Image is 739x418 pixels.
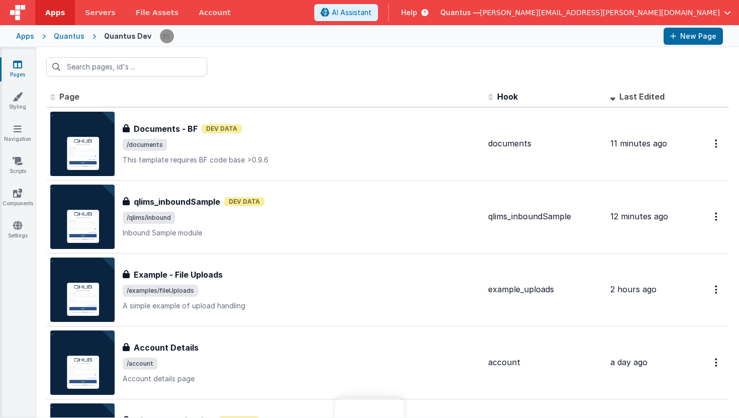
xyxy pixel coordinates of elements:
[440,8,731,18] button: Quantus — [PERSON_NAME][EMAIL_ADDRESS][PERSON_NAME][DOMAIN_NAME]
[401,8,417,18] span: Help
[134,342,199,354] h3: Account Details
[488,284,602,295] div: example_uploads
[134,269,223,281] h3: Example - File Uploads
[123,301,480,311] p: A simple example of upload handling
[610,357,648,367] span: a day ago
[123,139,167,151] span: /documents
[136,8,179,18] span: File Assets
[488,211,602,222] div: qlims_inboundSample
[123,228,480,238] p: Inbound Sample module
[709,133,725,154] button: Options
[134,123,198,135] h3: Documents - BF
[488,357,602,368] div: account
[709,279,725,300] button: Options
[45,8,65,18] span: Apps
[497,92,518,102] span: Hook
[123,155,480,165] p: This template requires BF code base >0.9.6
[134,196,220,208] h3: qlims_inboundSample
[619,92,665,102] span: Last Edited
[440,8,480,18] span: Quantus —
[46,57,207,76] input: Search pages, id's ...
[123,212,175,224] span: /qlims/inbound
[488,138,602,149] div: documents
[332,8,372,18] span: AI Assistant
[610,211,668,221] span: 12 minutes ago
[123,285,198,297] span: /examples/fileUploads
[123,358,157,370] span: /account
[54,31,84,41] div: Quantus
[16,31,34,41] div: Apps
[202,124,242,133] span: Dev Data
[123,374,480,384] p: Account details page
[664,28,723,45] button: New Page
[314,4,378,21] button: AI Assistant
[104,31,151,41] div: Quantus Dev
[160,29,174,43] img: 2445f8d87038429357ee99e9bdfcd63a
[480,8,720,18] span: [PERSON_NAME][EMAIL_ADDRESS][PERSON_NAME][DOMAIN_NAME]
[709,352,725,373] button: Options
[85,8,115,18] span: Servers
[709,206,725,227] button: Options
[610,284,657,294] span: 2 hours ago
[59,92,79,102] span: Page
[224,197,264,206] span: Dev Data
[610,138,667,148] span: 11 minutes ago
